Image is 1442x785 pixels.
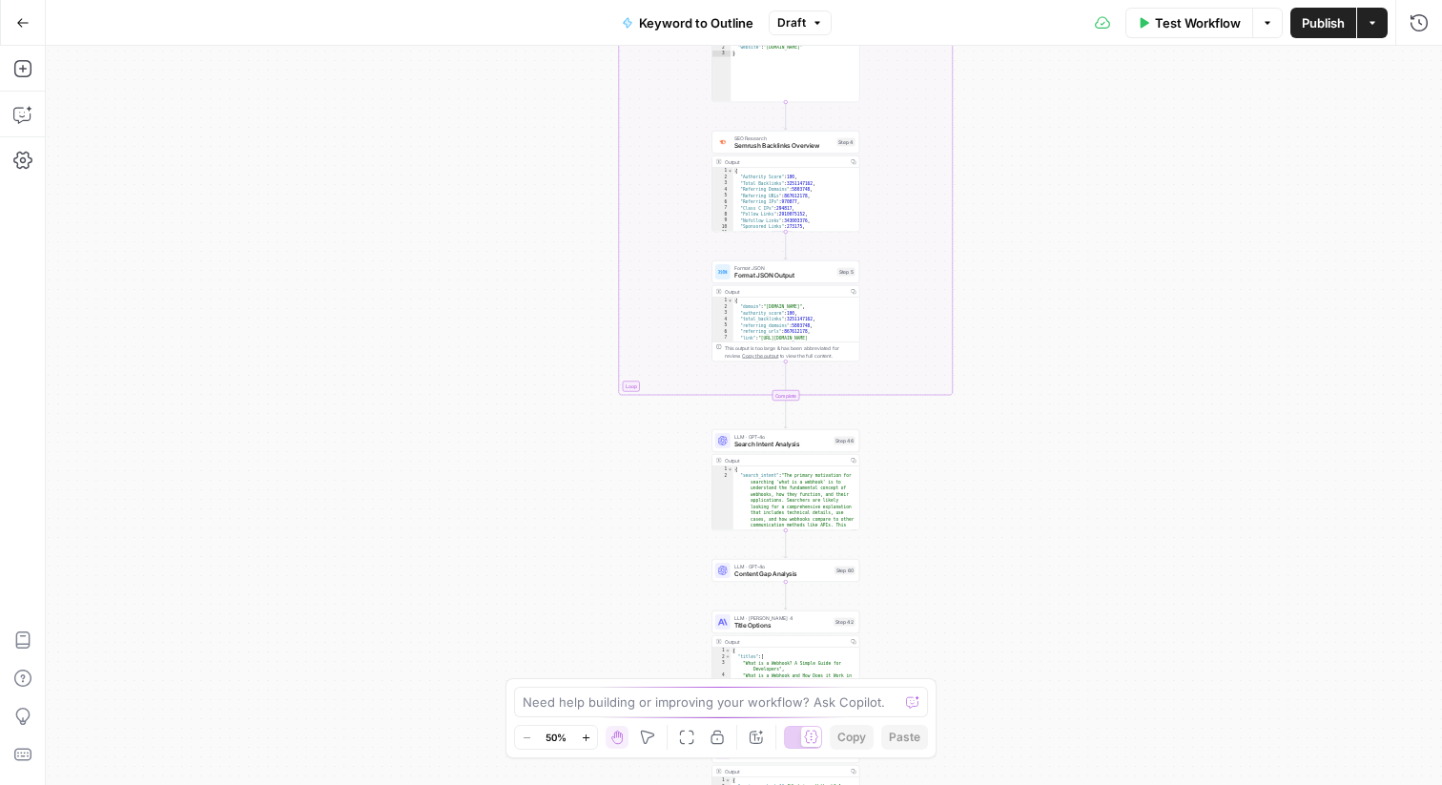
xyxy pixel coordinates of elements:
g: Edge from step_4 to step_5 [784,232,787,259]
img: 3lyvnidk9veb5oecvmize2kaffdg [718,138,728,147]
button: Keyword to Outline [610,8,765,38]
div: 1 [712,648,731,654]
button: Paste [881,725,928,750]
div: Complete [772,390,800,401]
g: Edge from step_46 to step_60 [784,530,787,558]
span: LLM · [PERSON_NAME] 4 [734,614,831,622]
g: Edge from step_60 to step_42 [784,582,787,609]
div: 2 [712,654,731,661]
span: Title Options [734,621,831,630]
div: 1 [712,168,733,175]
div: LLM · GPT-4oSearch Intent AnalysisStep 46Output{ "search_intent":"The primary motivation for sear... [711,429,859,530]
button: Test Workflow [1125,8,1252,38]
div: Step 42 [834,618,855,627]
div: Step 46 [834,437,855,445]
div: 11 [712,230,733,237]
div: 5 [712,193,733,199]
div: Step 60 [834,567,855,575]
div: Format JSONFormat JSON OutputStep 5Output{ "domain":"[DOMAIN_NAME]", "authority_score":100, "tota... [711,260,859,362]
g: Edge from step_3 to step_4 [784,102,787,130]
button: Copy [830,725,874,750]
div: 6 [712,199,733,206]
div: 5 [712,322,733,329]
div: 1 [712,777,731,784]
span: SEO Research [734,134,834,142]
span: Publish [1302,13,1345,32]
div: 3 [712,180,733,187]
span: Paste [889,729,920,746]
span: Toggle code folding, rows 1 through 3 [725,777,731,784]
span: Test Workflow [1155,13,1241,32]
span: Content Gap Analysis [734,569,831,579]
span: Semrush Backlinks Overview [734,141,834,151]
span: Toggle code folding, rows 1 through 24 [728,466,733,473]
span: Copy [837,729,866,746]
div: 4 [712,317,733,323]
div: "website":"[DOMAIN_NAME]"} [711,1,859,102]
div: 7 [712,335,733,347]
span: Toggle code folding, rows 1 through 11 [728,298,733,304]
div: Output [725,158,845,166]
div: 1 [712,298,733,304]
span: LLM · GPT-4o [734,433,831,441]
div: 8 [712,212,733,218]
div: Output [725,288,845,296]
span: LLM · GPT-4o [734,563,831,570]
button: Publish [1290,8,1356,38]
span: Search Intent Analysis [734,440,831,449]
span: Toggle code folding, rows 1 through 9 [725,648,731,654]
div: Complete [711,390,859,401]
span: Format JSON Output [734,271,834,280]
div: 4 [712,672,731,685]
div: 2 [712,175,733,181]
div: SEO ResearchSemrush Backlinks OverviewStep 4Output{ "Authority Score":100, "Total Backlinks":3251... [711,131,859,232]
button: Draft [769,10,832,35]
span: Copy the output [742,353,778,359]
div: Output [725,457,845,465]
div: 9 [712,217,733,224]
span: Keyword to Outline [639,13,753,32]
div: 6 [712,329,733,336]
div: This output is too large & has been abbreviated for review. to view the full content. [725,344,855,360]
div: LLM · GPT-4oContent Gap AnalysisStep 60 [711,559,859,582]
div: 3 [712,660,731,672]
div: 3 [712,51,731,57]
div: 3 [712,310,733,317]
span: Format JSON [734,264,834,272]
div: 4 [712,187,733,194]
div: Step 4 [836,138,855,147]
div: Output [725,638,845,646]
div: Step 5 [837,268,855,277]
div: 1 [712,466,733,473]
span: 50% [546,730,566,745]
div: 2 [712,45,731,52]
span: Draft [777,14,806,31]
div: 10 [712,224,733,231]
div: Output [725,768,845,775]
g: Edge from step_2-iteration-end to step_46 [784,401,787,428]
div: 2 [712,304,733,311]
div: 2 [712,473,733,560]
div: LLM · [PERSON_NAME] 4Title OptionsStep 42Output{ "titles":[ "What is a Webhook? A Simple Guide fo... [711,610,859,712]
span: Toggle code folding, rows 2 through 8 [725,654,731,661]
span: Toggle code folding, rows 1 through 17 [728,168,733,175]
div: 7 [712,205,733,212]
